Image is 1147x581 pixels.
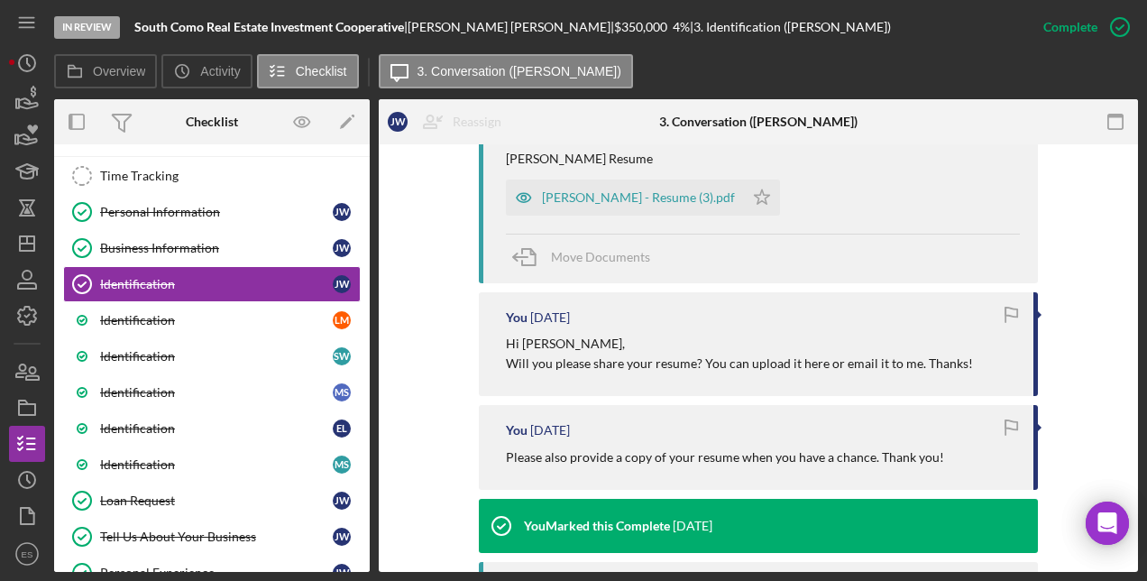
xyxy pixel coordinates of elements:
[333,456,351,474] div: M S
[524,519,670,533] div: You Marked this Complete
[186,115,238,129] div: Checklist
[506,334,973,354] p: Hi [PERSON_NAME],
[659,115,858,129] div: 3. Conversation ([PERSON_NAME])
[506,310,528,325] div: You
[379,54,633,88] button: 3. Conversation ([PERSON_NAME])
[63,374,361,410] a: IdentificationMS
[506,447,944,467] p: Please also provide a copy of your resume when you have a chance. Thank you!
[200,64,240,78] label: Activity
[63,230,361,266] a: Business InformationJW
[530,310,570,325] time: 2025-07-18 21:17
[54,54,157,88] button: Overview
[506,235,668,280] button: Move Documents
[673,20,690,34] div: 4 %
[63,302,361,338] a: IdentificationLM
[418,64,621,78] label: 3. Conversation ([PERSON_NAME])
[100,349,333,364] div: Identification
[333,383,351,401] div: M S
[551,249,650,264] span: Move Documents
[506,152,653,166] div: [PERSON_NAME] Resume
[333,239,351,257] div: J W
[333,275,351,293] div: J W
[542,190,735,205] div: [PERSON_NAME] - Resume (3).pdf
[506,423,528,438] div: You
[388,112,408,132] div: J W
[1086,502,1129,545] div: Open Intercom Messenger
[333,492,351,510] div: J W
[100,313,333,327] div: Identification
[22,549,33,559] text: ES
[100,566,333,580] div: Personal Experience
[63,266,361,302] a: IdentificationJW
[673,519,712,533] time: 2025-07-09 00:04
[1043,9,1097,45] div: Complete
[530,423,570,438] time: 2025-07-09 00:04
[100,205,333,219] div: Personal Information
[614,19,667,34] span: $350,000
[63,519,361,555] a: Tell Us About Your BusinessJW
[54,16,120,39] div: In Review
[100,277,333,291] div: Identification
[9,536,45,572] button: ES
[1025,9,1138,45] button: Complete
[100,421,333,436] div: Identification
[100,169,360,183] div: Time Tracking
[506,180,780,216] button: [PERSON_NAME] - Resume (3).pdf
[453,104,501,140] div: Reassign
[333,203,351,221] div: J W
[690,20,891,34] div: | 3. Identification ([PERSON_NAME])
[161,54,252,88] button: Activity
[296,64,347,78] label: Checklist
[134,20,408,34] div: |
[134,19,404,34] b: South Como Real Estate Investment Cooperative
[100,241,333,255] div: Business Information
[506,354,973,373] p: Will you please share your resume? You can upload it here or email it to me. Thanks!
[63,483,361,519] a: Loan RequestJW
[408,20,614,34] div: [PERSON_NAME] [PERSON_NAME] |
[63,338,361,374] a: IdentificationSW
[63,410,361,447] a: IdentificationEL
[333,420,351,438] div: E L
[100,457,333,472] div: Identification
[63,158,361,194] a: Time Tracking
[100,385,333,400] div: Identification
[379,104,519,140] button: JWReassign
[100,530,333,544] div: Tell Us About Your Business
[93,64,145,78] label: Overview
[257,54,359,88] button: Checklist
[63,194,361,230] a: Personal InformationJW
[100,493,333,508] div: Loan Request
[333,347,351,365] div: S W
[333,528,351,546] div: J W
[63,447,361,483] a: IdentificationMS
[333,311,351,329] div: L M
